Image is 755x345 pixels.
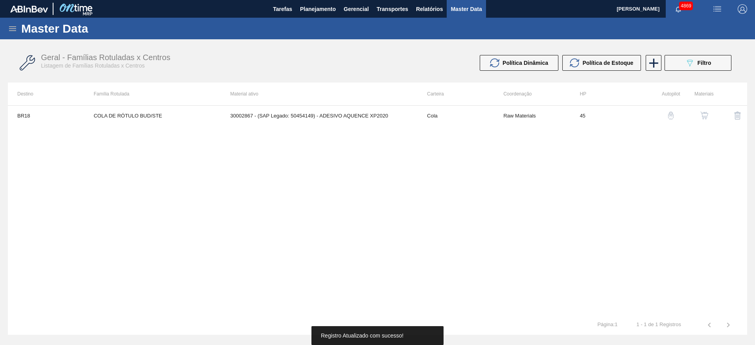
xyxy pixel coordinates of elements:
th: Destino [8,83,84,105]
th: Família Rotulada [84,83,221,105]
th: Autopilot [647,83,680,105]
img: TNhmsLtSVTkK8tSr43FrP2fwEKptu5GPRR3wAAAABJRU5ErkJggg== [10,6,48,13]
h1: Master Data [21,24,161,33]
button: delete-icon [728,106,747,125]
img: userActions [713,4,722,14]
div: Ver Materiais [684,106,714,125]
span: Master Data [451,4,482,14]
td: 30002867 - (SAP Legado: 50454149) - ADESIVO AQUENCE XP2020 [221,106,418,125]
td: BR18 [8,106,84,125]
td: 45 [570,106,646,125]
td: COLA DE RÓTULO BUD/STE [84,106,221,125]
span: Gerencial [344,4,369,14]
div: Filtrar Família Rotulada x Centro [661,55,735,71]
button: Política de Estoque [562,55,641,71]
span: Filtro [698,60,711,66]
button: Notificações [666,4,691,15]
span: Planejamento [300,4,336,14]
button: shopping-cart-icon [695,106,714,125]
img: auto-pilot-icon [667,112,675,119]
button: Política Dinâmica [480,55,558,71]
div: Atualizar Política Dinâmica [480,55,562,71]
span: Listagem de Famílias Rotuladas x Centros [41,62,145,69]
img: shopping-cart-icon [700,112,708,119]
button: auto-pilot-icon [661,106,680,125]
img: Logout [738,4,747,14]
div: Configuração Auto Pilot [651,106,680,125]
th: Materiais [680,83,714,105]
span: Tarefas [273,4,292,14]
th: HP [570,83,646,105]
th: Coordenação [494,83,570,105]
span: Geral - Famílias Rotuladas x Centros [41,53,170,62]
th: Carteira [418,83,494,105]
span: Transportes [377,4,408,14]
th: Material ativo [221,83,418,105]
span: 4869 [679,2,693,10]
button: Filtro [665,55,731,71]
span: Registro Atualizado com sucesso! [321,332,403,339]
div: Excluir Família Rotulada X Centro [718,106,747,125]
td: Página : 1 [588,315,627,328]
div: Nova Família Rotulada x Centro [645,55,661,71]
td: Cola [418,106,494,125]
div: Atualizar Política de Estoque em Massa [562,55,645,71]
span: Política de Estoque [582,60,633,66]
span: Relatórios [416,4,443,14]
img: delete-icon [733,111,742,120]
td: 1 - 1 de 1 Registros [627,315,691,328]
span: Política Dinâmica [503,60,548,66]
td: Raw Materials [494,106,570,125]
